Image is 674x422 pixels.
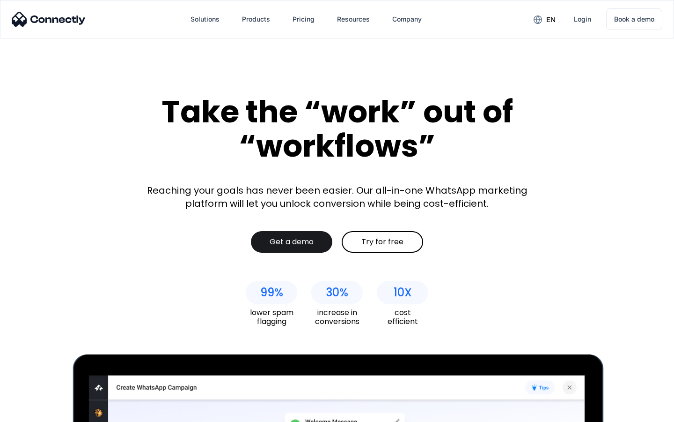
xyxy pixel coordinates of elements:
[606,8,662,30] a: Book a demo
[140,184,534,210] div: Reaching your goals has never been easier. Our all-in-one WhatsApp marketing platform will let yo...
[285,8,322,30] a: Pricing
[377,308,428,326] div: cost efficient
[260,286,283,299] div: 99%
[251,231,332,253] a: Get a demo
[246,308,297,326] div: lower spam flagging
[337,13,370,26] div: Resources
[566,8,599,30] a: Login
[394,286,412,299] div: 10X
[19,406,56,419] ul: Language list
[126,95,548,163] div: Take the “work” out of “workflows”
[546,13,556,26] div: en
[342,231,423,253] a: Try for free
[12,12,86,27] img: Connectly Logo
[242,13,270,26] div: Products
[270,237,314,247] div: Get a demo
[311,308,363,326] div: increase in conversions
[361,237,403,247] div: Try for free
[190,13,220,26] div: Solutions
[293,13,315,26] div: Pricing
[574,13,591,26] div: Login
[326,286,348,299] div: 30%
[9,406,56,419] aside: Language selected: English
[392,13,422,26] div: Company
